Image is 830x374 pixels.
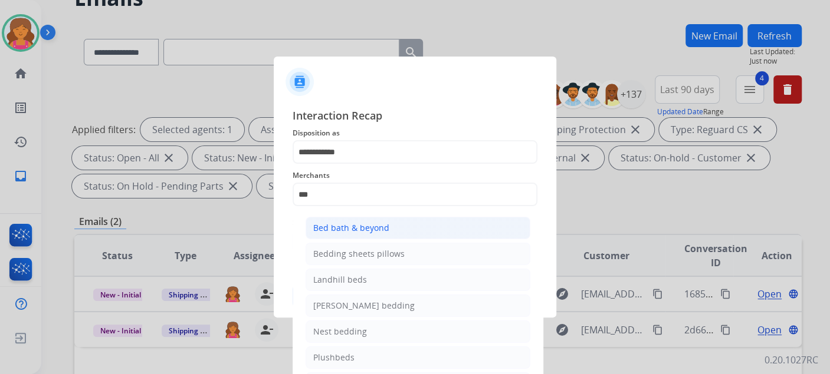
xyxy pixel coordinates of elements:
[293,126,537,140] span: Disposition as
[765,353,818,367] p: 0.20.1027RC
[293,168,537,183] span: Merchants
[313,274,367,286] div: Landhill beds
[293,107,537,126] span: Interaction Recap
[313,300,415,312] div: [PERSON_NAME] bedding
[286,68,314,96] img: contactIcon
[313,248,405,260] div: Bedding sheets pillows
[313,352,355,363] div: Plushbeds
[313,222,389,234] div: Bed bath & beyond
[313,326,367,337] div: Nest bedding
